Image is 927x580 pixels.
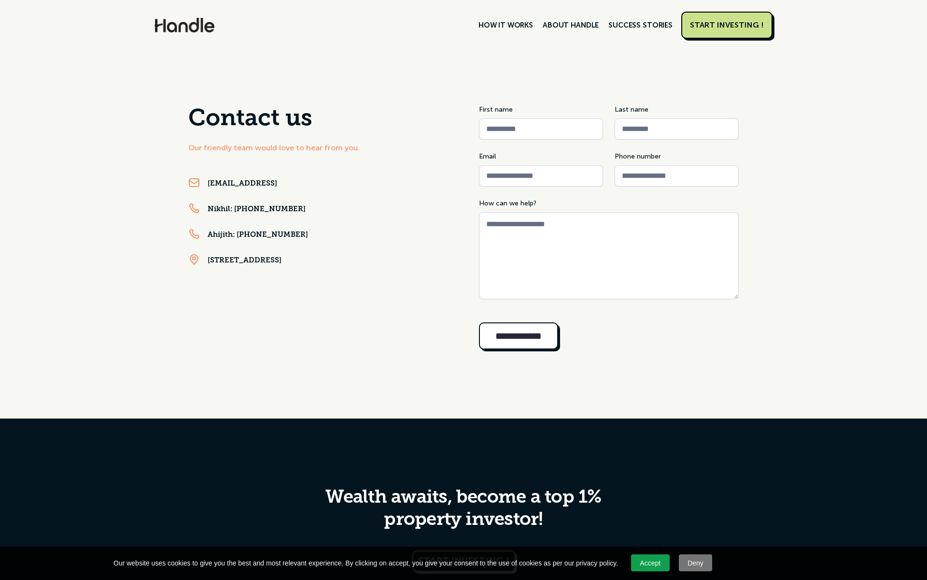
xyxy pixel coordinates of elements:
form: Contact Us Form [479,104,739,357]
span: Our website uses cookies to give you the best and most relevant experience. By clicking on accept... [113,558,618,568]
label: Last name [615,104,739,115]
a: START INVESTING ! [681,12,772,39]
a: [EMAIL_ADDRESS] [208,179,277,189]
a: Accept [631,554,670,571]
label: Phone number [615,151,739,161]
a: [STREET_ADDRESS] [208,256,281,266]
a: HOW IT WORKS [474,17,538,33]
a: ABOUT HANDLE [538,17,604,33]
a: Ahijith: [PHONE_NUMBER] [208,231,308,240]
label: Email [479,151,603,161]
a: SUCCESS STORIES [604,17,677,33]
a: Nikhil: [PHONE_NUMBER] [208,205,306,215]
div: START INVESTING ! [690,20,764,30]
div: Our friendly team would love to hear from you. [188,142,448,154]
label: First name [479,104,603,115]
span: Wealth awaits, become a top 1% property investor! [325,489,601,530]
a: Deny [679,554,713,571]
label: How can we help? [479,198,739,208]
h2: Contact us [188,104,448,134]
